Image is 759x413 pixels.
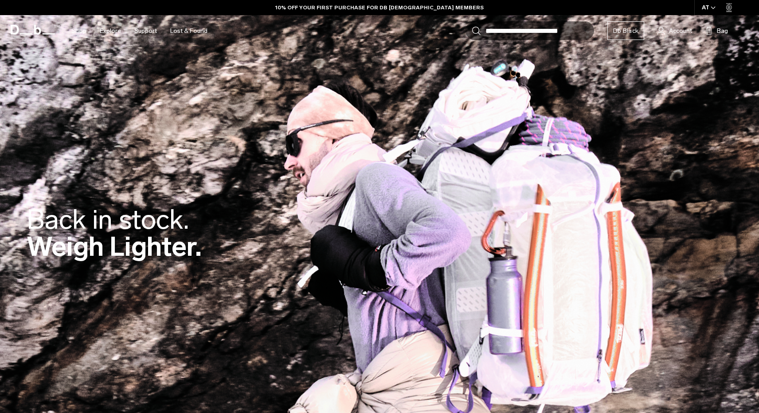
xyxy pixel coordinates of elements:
[717,26,728,36] span: Bag
[134,15,157,47] a: Support
[170,15,207,47] a: Lost & Found
[100,15,121,47] a: Explore
[27,203,189,236] span: Back in stock.
[275,4,484,12] a: 10% OFF YOUR FIRST PURCHASE FOR DB [DEMOGRAPHIC_DATA] MEMBERS
[657,25,692,36] a: Account
[705,25,728,36] button: Bag
[27,206,202,260] h2: Weigh Lighter.
[669,26,692,36] span: Account
[71,15,86,47] a: Shop
[607,21,644,40] a: Db Black
[65,15,214,47] nav: Main Navigation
